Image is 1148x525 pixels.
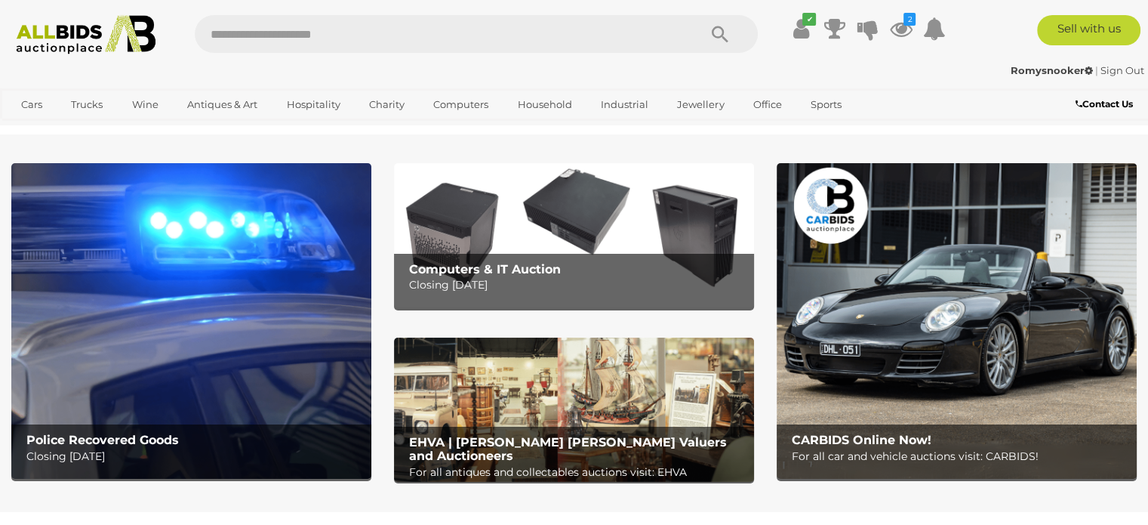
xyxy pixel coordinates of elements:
img: EHVA | Evans Hastings Valuers and Auctioneers [394,338,754,482]
a: Trucks [61,92,112,117]
a: Charity [359,92,414,117]
a: CARBIDS Online Now! CARBIDS Online Now! For all car and vehicle auctions visit: CARBIDS! [777,163,1137,479]
b: Computers & IT Auction [409,262,561,276]
b: CARBIDS Online Now! [792,433,931,447]
a: Cars [11,92,52,117]
a: Sports [801,92,851,117]
a: Office [743,92,792,117]
strong: Romysnooker [1011,64,1093,76]
a: Industrial [591,92,658,117]
a: Hospitality [277,92,350,117]
img: Computers & IT Auction [394,163,754,307]
p: For all car and vehicle auctions visit: CARBIDS! [792,447,1129,466]
p: Closing [DATE] [409,276,746,295]
p: For all antiques and collectables auctions visit: EHVA [409,463,746,482]
b: EHVA | [PERSON_NAME] [PERSON_NAME] Valuers and Auctioneers [409,435,727,463]
p: Closing [DATE] [26,447,364,466]
a: EHVA | Evans Hastings Valuers and Auctioneers EHVA | [PERSON_NAME] [PERSON_NAME] Valuers and Auct... [394,338,754,482]
a: Wine [122,92,168,117]
img: CARBIDS Online Now! [777,163,1137,479]
a: Household [508,92,582,117]
b: Police Recovered Goods [26,433,179,447]
a: Sell with us [1037,15,1140,45]
img: Allbids.com.au [8,15,164,54]
a: Sign Out [1100,64,1144,76]
a: Computers & IT Auction Computers & IT Auction Closing [DATE] [394,163,754,307]
i: 2 [903,13,916,26]
a: Contact Us [1076,96,1137,113]
button: Search [682,15,758,53]
b: Contact Us [1076,98,1133,110]
a: 2 [889,15,912,42]
a: Antiques & Art [177,92,267,117]
img: Police Recovered Goods [11,163,371,479]
a: Police Recovered Goods Police Recovered Goods Closing [DATE] [11,163,371,479]
a: Romysnooker [1011,64,1095,76]
span: | [1095,64,1098,76]
i: ✔ [802,13,816,26]
a: Computers [423,92,498,117]
a: [GEOGRAPHIC_DATA] [11,117,138,142]
a: ✔ [789,15,812,42]
a: Jewellery [667,92,734,117]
